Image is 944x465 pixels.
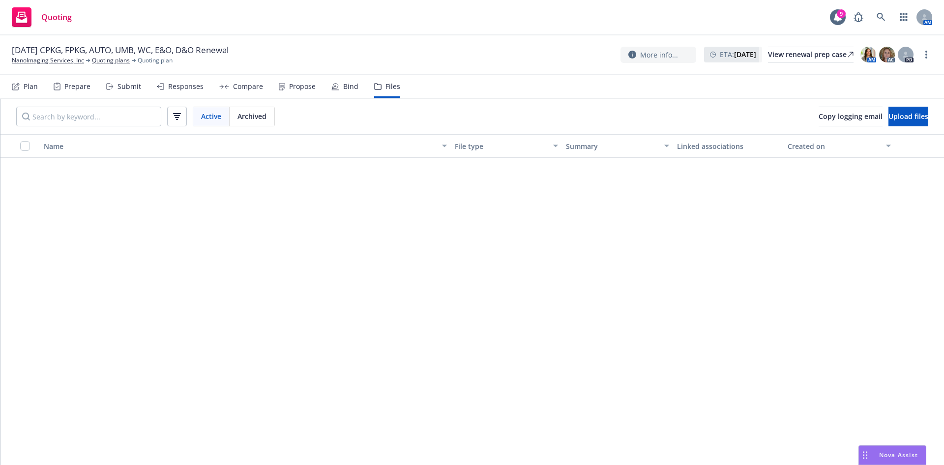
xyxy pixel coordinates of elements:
[859,446,871,465] div: Drag to move
[138,56,173,65] span: Quoting plan
[860,47,876,62] img: photo
[118,83,141,90] div: Submit
[451,134,562,158] button: File type
[24,83,38,90] div: Plan
[16,107,161,126] input: Search by keyword...
[20,141,30,151] input: Select all
[788,141,880,151] div: Created on
[871,7,891,27] a: Search
[8,3,76,31] a: Quoting
[819,107,883,126] button: Copy logging email
[673,134,784,158] button: Linked associations
[40,134,451,158] button: Name
[879,451,918,459] span: Nova Assist
[343,83,358,90] div: Bind
[888,107,928,126] button: Upload files
[620,47,696,63] button: More info...
[12,56,84,65] a: NanoImaging Services, Inc
[44,141,436,151] div: Name
[677,141,780,151] div: Linked associations
[41,13,72,21] span: Quoting
[168,83,204,90] div: Responses
[455,141,547,151] div: File type
[64,83,90,90] div: Prepare
[289,83,316,90] div: Propose
[858,445,926,465] button: Nova Assist
[640,50,678,60] span: More info...
[734,50,756,59] strong: [DATE]
[385,83,400,90] div: Files
[837,9,846,18] div: 9
[849,7,868,27] a: Report a Bug
[819,112,883,121] span: Copy logging email
[784,134,895,158] button: Created on
[201,111,221,121] span: Active
[720,49,756,59] span: ETA :
[566,141,658,151] div: Summary
[12,44,229,56] span: [DATE] CPKG, FPKG, AUTO, UMB, WC, E&O, D&O Renewal
[562,134,673,158] button: Summary
[768,47,854,62] a: View renewal prep case
[879,47,895,62] img: photo
[92,56,130,65] a: Quoting plans
[920,49,932,60] a: more
[233,83,263,90] div: Compare
[894,7,914,27] a: Switch app
[237,111,266,121] span: Archived
[888,112,928,121] span: Upload files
